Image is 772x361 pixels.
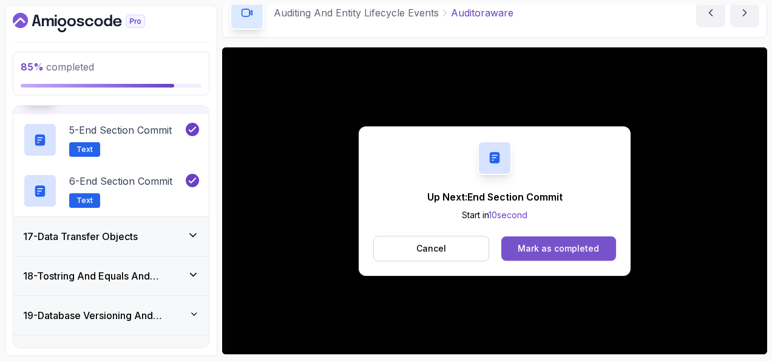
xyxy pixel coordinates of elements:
[23,308,189,323] h3: 19 - Database Versioning And Scheme Evolution
[518,242,599,255] div: Mark as completed
[69,174,172,188] p: 6 - End Section Commit
[23,229,138,244] h3: 17 - Data Transfer Objects
[13,13,173,32] a: Dashboard
[21,61,94,73] span: completed
[69,123,172,137] p: 5 - End Section Commit
[21,61,44,73] span: 85 %
[427,190,563,204] p: Up Next: End Section Commit
[222,47,767,354] iframe: 4 - AuditorAware
[501,236,616,261] button: Mark as completed
[416,242,446,255] p: Cancel
[76,145,93,154] span: Text
[13,256,209,295] button: 18-Tostring And Equals And Hashcode
[373,236,489,261] button: Cancel
[23,269,188,283] h3: 18 - Tostring And Equals And Hashcode
[13,296,209,335] button: 19-Database Versioning And Scheme Evolution
[13,217,209,256] button: 17-Data Transfer Objects
[489,210,527,220] span: 10 second
[23,123,199,157] button: 5-End Section CommitText
[451,5,513,20] p: Auditoraware
[76,196,93,205] span: Text
[23,174,199,208] button: 6-End Section CommitText
[427,209,563,221] p: Start in
[274,5,439,20] p: Auditing And Entity Lifecycle Events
